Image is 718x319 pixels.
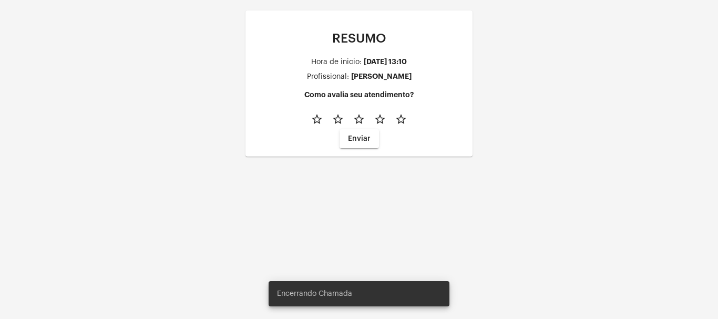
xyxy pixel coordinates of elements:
mat-icon: star_border [353,113,365,126]
p: RESUMO [254,32,464,45]
mat-icon: star_border [332,113,344,126]
mat-icon: star_border [374,113,386,126]
div: Profissional: [307,73,349,81]
h4: Como avalia seu atendimento? [254,91,464,99]
div: Hora de inicio: [311,58,362,66]
button: Enviar [340,129,379,148]
span: Enviar [348,135,371,142]
mat-icon: star_border [395,113,407,126]
div: [DATE] 13:10 [364,58,407,66]
div: [PERSON_NAME] [351,73,412,80]
span: Encerrando Chamada [277,289,352,299]
mat-icon: star_border [311,113,323,126]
